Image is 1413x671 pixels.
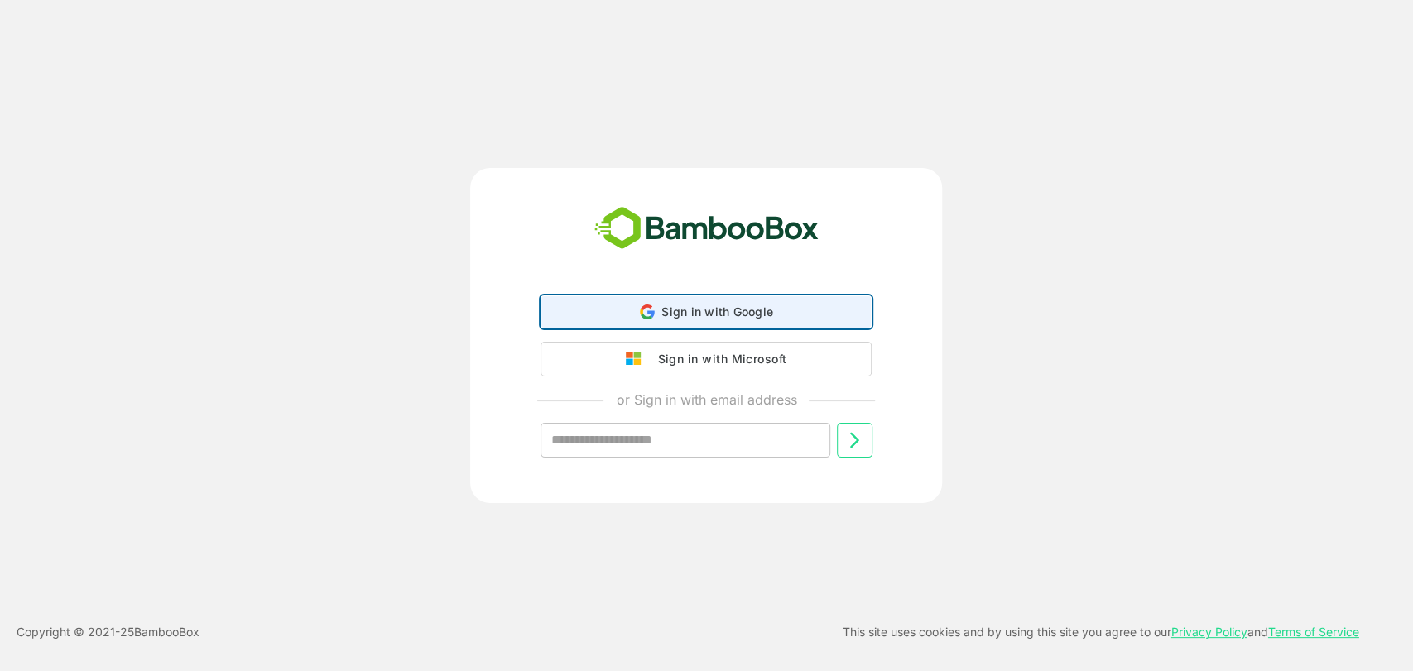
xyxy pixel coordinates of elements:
[541,295,872,328] div: Sign in with Google
[616,390,796,410] p: or Sign in with email address
[1268,625,1359,639] a: Terms of Service
[541,342,872,376] button: Sign in with Microsoft
[649,348,786,370] div: Sign in with Microsoft
[626,352,649,367] img: google
[1171,625,1247,639] a: Privacy Policy
[843,622,1359,642] p: This site uses cookies and by using this site you agree to our and
[585,201,828,256] img: bamboobox
[661,304,773,319] span: Sign in with Google
[17,622,199,642] p: Copyright © 2021- 25 BambooBox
